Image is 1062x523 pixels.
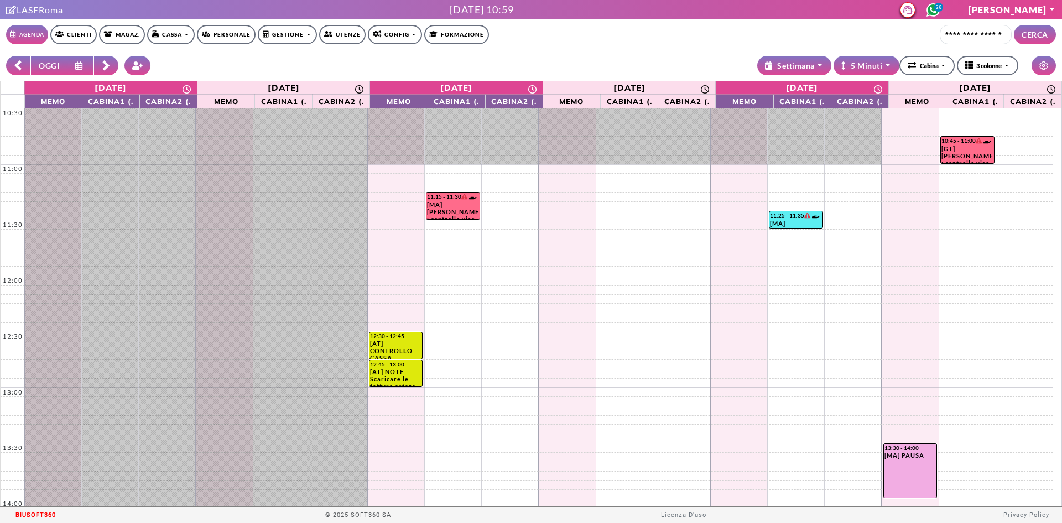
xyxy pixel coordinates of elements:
[319,25,366,44] a: Utenze
[6,4,63,15] a: Clicca per andare alla pagina di firmaLASERoma
[25,81,197,94] a: 29 settembre 2025
[95,82,127,93] div: [DATE]
[1,444,25,452] div: 13:30
[427,201,479,219] div: [MA] [PERSON_NAME] : controllo viso
[949,96,1001,106] span: CABINA1 (.
[884,452,936,459] div: [MA] PAUSA
[450,2,514,17] div: [DATE] 10:59
[976,138,982,143] i: Il cliente ha degli insoluti
[603,96,655,106] span: CABINA1 (.
[315,96,367,106] span: CABINA2 (.
[661,511,706,519] a: Licenza D'uso
[770,220,822,228] div: [MA] [PERSON_NAME] : foto - controllo *da remoto* tramite foto
[719,96,770,106] span: Memo
[258,96,309,106] span: CABINA1 (.
[370,81,542,94] a: 1 ottobre 2025
[804,213,810,218] i: Il cliente ha degli insoluti
[197,25,256,44] a: Personale
[892,96,943,106] span: Memo
[370,333,421,339] div: 12:30 - 12:45
[147,25,195,44] a: Cassa
[6,6,17,14] i: Clicca per andare alla pagina di firma
[546,96,597,106] span: Memo
[834,96,886,106] span: CABINA2 (.
[368,25,422,44] a: Config
[197,81,369,94] a: 30 settembre 2025
[373,96,424,106] span: Memo
[941,137,993,144] div: 10:45 - 11:00
[716,81,888,94] a: 3 ottobre 2025
[200,96,252,106] span: Memo
[940,25,1012,44] input: Cerca cliente...
[934,3,943,12] span: 28
[424,25,489,44] a: Formazione
[461,194,467,199] i: Il cliente ha degli insoluti
[50,25,97,44] a: Clienti
[370,340,421,359] div: [AT] CONTROLLO CASSA Inserimento spese reali della settimana (da [DATE] a [DATE])
[1014,25,1056,44] button: CERCA
[841,60,882,71] div: 5 Minuti
[777,96,828,106] span: CABINA1 (.
[1007,96,1059,106] span: CABINA2 (.
[370,361,421,367] div: 12:45 - 13:00
[765,60,815,71] div: Settimana
[1,221,25,229] div: 11:30
[28,96,79,106] span: Memo
[1,165,25,173] div: 11:00
[6,25,48,44] a: Agenda
[268,82,300,93] div: [DATE]
[770,212,822,219] div: 11:25 - 11:35
[1,277,25,284] div: 12:00
[1,389,25,396] div: 13:00
[440,82,472,93] div: [DATE]
[613,82,645,93] div: [DATE]
[1003,511,1049,519] a: Privacy Policy
[884,444,936,451] div: 13:30 - 14:00
[258,25,316,44] a: Gestione
[30,56,67,75] button: OGGI
[431,96,482,106] span: CABINA1 (.
[969,4,1055,15] a: [PERSON_NAME]
[427,193,479,200] div: 11:15 - 11:30
[488,96,540,106] span: CABINA2 (.
[959,82,991,93] div: [DATE]
[1,109,25,117] div: 10:30
[1,500,25,508] div: 14:00
[941,145,993,163] div: [GT] [PERSON_NAME] : controllo viso
[85,96,137,106] span: CABINA1 (.
[143,96,194,106] span: CABINA2 (.
[543,81,715,94] a: 2 ottobre 2025
[786,82,818,93] div: [DATE]
[370,368,421,386] div: [AT] NOTE Scaricare le fatture estere di meta e indeed e inviarle a trincia
[1,333,25,340] div: 12:30
[661,96,712,106] span: CABINA2 (.
[124,56,151,75] button: Crea nuovo contatto rapido
[889,81,1061,94] a: 4 ottobre 2025
[99,25,145,44] a: Magaz.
